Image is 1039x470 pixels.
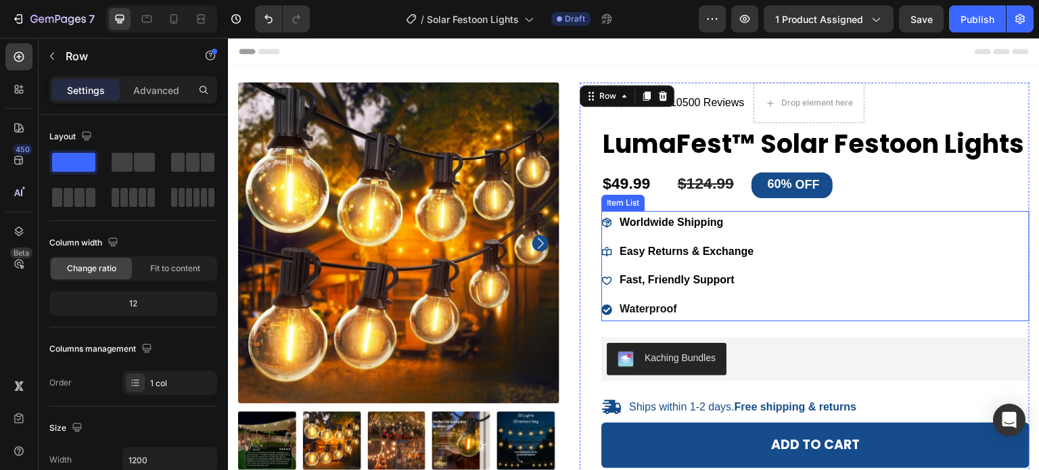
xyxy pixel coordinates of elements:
[507,363,628,375] strong: Free shipping & returns
[390,260,528,283] div: Rich Text Editor. Editing area: main
[13,144,32,155] div: 450
[67,83,105,97] p: Settings
[390,231,528,254] div: Rich Text Editor. Editing area: main
[49,419,85,438] div: Size
[565,13,585,25] span: Draft
[10,248,32,258] div: Beta
[538,137,565,156] div: 60%
[373,385,802,430] button: Add to cart
[764,5,894,32] button: 1 product assigned
[993,404,1025,436] div: Open Intercom Messenger
[5,5,101,32] button: 7
[392,265,449,277] strong: Waterproof
[910,14,933,25] span: Save
[392,208,526,219] strong: Easy Returns & Exchange
[392,236,507,248] strong: Fast, Friendly Support
[448,135,518,158] div: $124.99
[390,173,528,197] div: Rich Text Editor. Editing area: main
[49,454,72,466] div: Width
[49,340,155,358] div: Columns management
[543,399,632,416] div: Add to cart
[255,5,310,32] div: Undo/Redo
[52,294,214,313] div: 12
[304,197,321,214] button: Carousel Next Arrow
[427,12,519,26] span: Solar Festoon Lights
[376,159,414,171] div: Item List
[373,88,802,124] h1: LumaFest™ Solar Festoon Lights
[949,5,1006,32] button: Publish
[228,38,1039,470] iframe: Design area
[961,12,994,26] div: Publish
[401,362,628,377] p: Ships within 1-2 days.
[565,137,594,157] div: OFF
[49,377,72,389] div: Order
[49,128,95,146] div: Layout
[89,11,95,27] p: 7
[49,234,121,252] div: Column width
[421,12,424,26] span: /
[392,179,495,190] strong: Worldwide Shipping
[417,313,488,327] div: Kaching Bundles
[66,48,181,64] p: Row
[133,83,179,97] p: Advanced
[553,60,625,70] div: Drop element here
[373,135,443,158] div: $49.99
[441,54,517,76] div: Rich Text Editor. Editing area: main
[390,313,406,329] img: KachingBundles.png
[67,262,116,275] span: Change ratio
[369,52,391,64] div: Row
[775,12,863,26] span: 1 product assigned
[390,202,528,226] div: Rich Text Editor. Editing area: main
[442,55,516,75] p: 10500 Reviews
[150,377,214,390] div: 1 col
[899,5,944,32] button: Save
[379,305,499,337] button: Kaching Bundles
[150,262,200,275] span: Fit to content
